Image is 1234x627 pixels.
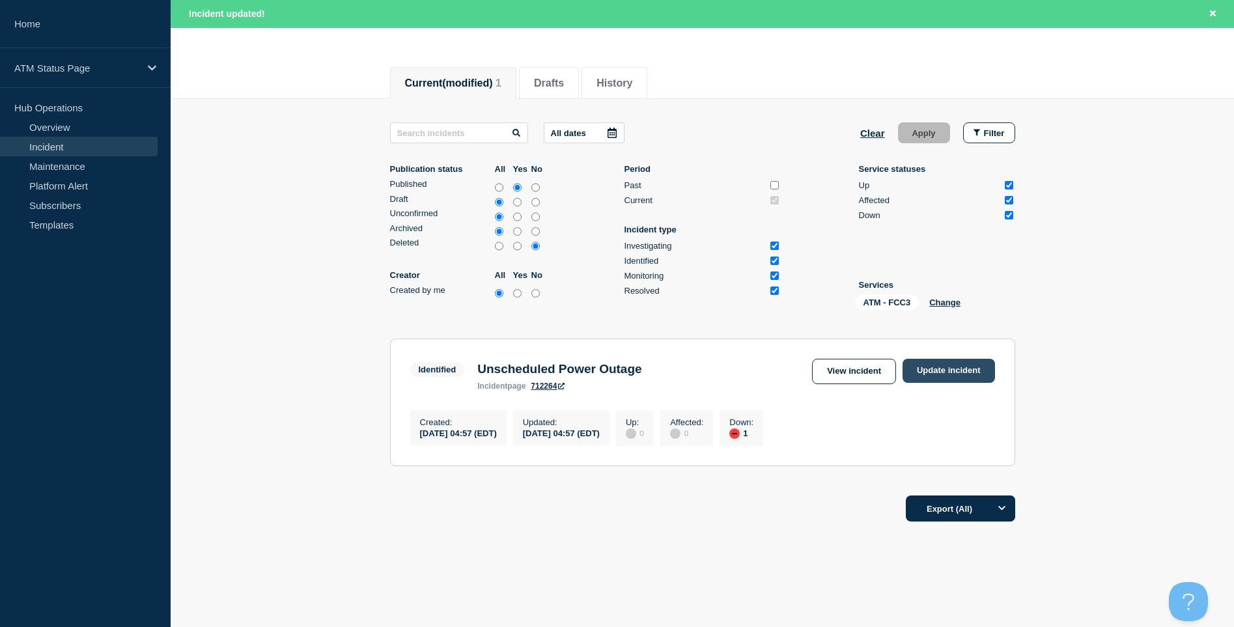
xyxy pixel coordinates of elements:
[495,270,510,280] label: All
[14,63,139,74] p: ATM Status Page
[624,271,765,281] div: Monitoring
[626,428,636,439] div: disabled
[390,179,492,189] div: Published
[670,428,680,439] div: disabled
[859,280,1015,290] p: Services
[1169,582,1208,621] iframe: Help Scout Beacon - Open
[523,427,600,438] div: [DATE] 04:57 (EDT)
[859,195,1000,205] div: Affected
[495,181,503,194] input: all
[390,238,492,247] div: Deleted
[523,417,600,427] p: Updated :
[390,194,492,204] div: Draft
[390,285,546,300] div: createdByMe
[989,495,1015,522] button: Options
[534,77,564,89] button: Drafts
[495,287,503,300] input: all
[390,122,528,143] input: Search incidents
[624,286,765,296] div: Resolved
[531,164,546,174] label: No
[812,359,896,384] a: View incident
[531,196,540,209] input: no
[544,122,624,143] button: All dates
[496,77,501,89] span: 1
[626,427,644,439] div: 0
[420,417,497,427] p: Created :
[963,122,1015,143] button: Filter
[903,359,995,383] a: Update incident
[513,270,528,280] label: Yes
[420,427,497,438] div: [DATE] 04:57 (EDT)
[906,495,1015,522] button: Export (All)
[390,164,492,174] p: Publication status
[551,128,586,138] p: All dates
[390,179,546,194] div: published
[984,128,1005,138] span: Filter
[624,225,781,234] p: Incident type
[670,427,703,439] div: 0
[624,256,765,266] div: Identified
[405,77,501,89] button: Current(modified) 1
[729,427,753,439] div: 1
[513,240,522,253] input: yes
[1005,211,1013,219] input: Down
[513,181,522,194] input: yes
[531,240,540,253] input: no
[859,164,1015,174] p: Service statuses
[390,270,492,280] p: Creator
[531,270,546,280] label: No
[1005,181,1013,189] input: Up
[390,285,492,295] div: Created by me
[1005,196,1013,204] input: Affected
[624,180,765,190] div: Past
[770,181,779,189] input: Past
[513,210,522,223] input: yes
[390,223,546,238] div: archived
[442,77,492,89] span: (modified)
[729,417,753,427] p: Down :
[495,210,503,223] input: all
[859,210,1000,220] div: Down
[390,223,492,233] div: Archived
[855,295,919,310] span: ATM - FCC3
[410,362,465,377] span: Identified
[477,362,641,376] h3: Unscheduled Power Outage
[531,181,540,194] input: no
[513,287,522,300] input: yes
[929,298,961,307] button: Change
[770,286,779,295] input: Resolved
[477,382,526,391] p: page
[770,196,779,204] input: Current
[531,287,540,300] input: no
[626,417,644,427] p: Up :
[390,208,492,218] div: Unconfirmed
[670,417,703,427] p: Affected :
[860,122,885,143] button: Clear
[1205,7,1221,21] button: Close banner
[624,195,765,205] div: Current
[531,382,565,391] a: 712264
[531,225,540,238] input: no
[624,241,765,251] div: Investigating
[770,242,779,250] input: Investigating
[729,428,740,439] div: down
[513,196,522,209] input: yes
[898,122,950,143] button: Apply
[770,272,779,280] input: Monitoring
[513,225,522,238] input: yes
[495,164,510,174] label: All
[624,164,781,174] p: Period
[513,164,528,174] label: Yes
[495,225,503,238] input: all
[477,382,507,391] span: incident
[390,194,546,209] div: draft
[770,257,779,265] input: Identified
[859,180,1000,190] div: Up
[495,196,503,209] input: all
[189,8,265,19] span: Incident updated!
[495,240,503,253] input: all
[390,238,546,253] div: deleted
[531,210,540,223] input: no
[596,77,632,89] button: History
[390,208,546,223] div: unconfirmed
